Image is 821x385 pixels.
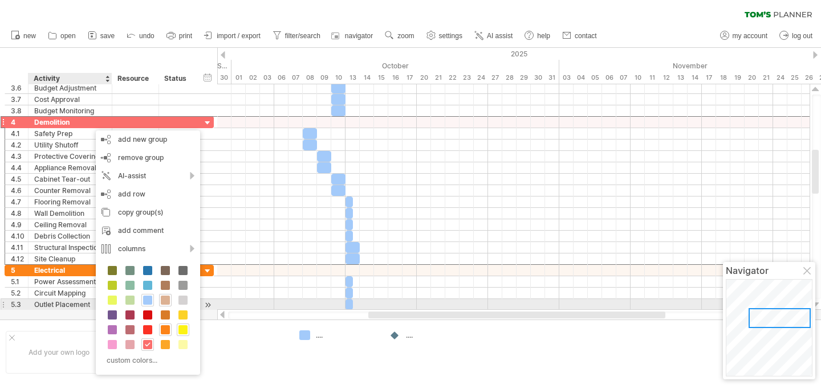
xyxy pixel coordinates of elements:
div: 4.6 [11,185,28,196]
div: .... [190,359,286,368]
div: Wednesday, 5 November 2025 [588,72,602,84]
span: AI assist [487,32,513,40]
div: Wednesday, 8 October 2025 [303,72,317,84]
a: log out [777,28,816,43]
div: Counter Removal [34,185,106,196]
div: Friday, 7 November 2025 [616,72,631,84]
a: open [45,28,79,43]
div: 5.3 [11,299,28,310]
div: Tuesday, 14 October 2025 [360,72,374,84]
div: Ceiling Removal [34,219,106,230]
div: Utility Shutoff [34,140,106,150]
div: 3.8 [11,105,28,116]
div: 4.1 [11,128,28,139]
a: import / export [201,28,264,43]
a: contact [559,28,600,43]
div: 4.11 [11,242,28,253]
span: contact [575,32,597,40]
div: Debris Collection [34,231,106,241]
div: AI-assist [96,167,200,185]
div: 4.9 [11,219,28,230]
div: Budget Adjustment [34,83,106,93]
div: 4.7 [11,196,28,207]
div: Cost Approval [34,94,106,105]
span: help [537,32,550,40]
div: Electrical [34,265,106,276]
div: .... [190,345,286,354]
span: remove group [118,153,164,162]
div: Thursday, 20 November 2025 [745,72,759,84]
div: October 2025 [231,60,559,72]
div: Power Assessment [34,276,106,287]
div: Tuesday, 11 November 2025 [645,72,659,84]
div: 4 [11,117,28,128]
div: Outlet Placement [34,299,106,310]
div: 5.1 [11,276,28,287]
div: Friday, 24 October 2025 [474,72,488,84]
span: open [60,32,76,40]
div: Appliance Removal [34,162,106,173]
a: help [522,28,554,43]
div: 4.8 [11,208,28,219]
div: Wednesday, 29 October 2025 [517,72,531,84]
div: Budget Monitoring [34,105,106,116]
div: 5 [11,265,28,276]
div: Thursday, 13 November 2025 [673,72,688,84]
div: Wall Demolition [34,208,106,219]
div: Safety Prep [34,128,106,139]
div: Monday, 17 November 2025 [702,72,716,84]
div: 5.2 [11,288,28,298]
a: save [85,28,118,43]
div: 4.5 [11,174,28,185]
div: .... [316,330,378,340]
div: Navigator [726,265,812,276]
div: Add your own logo [6,331,112,374]
div: Resource [117,73,152,84]
span: print [179,32,192,40]
span: navigator [345,32,373,40]
span: filter/search [285,32,320,40]
div: Protective Covering [34,151,106,162]
div: .... [190,330,286,340]
div: Wednesday, 26 November 2025 [802,72,816,84]
span: save [100,32,115,40]
div: Tuesday, 18 November 2025 [716,72,730,84]
div: Thursday, 6 November 2025 [602,72,616,84]
div: Monday, 10 November 2025 [631,72,645,84]
div: Thursday, 30 October 2025 [531,72,545,84]
div: Tuesday, 25 November 2025 [787,72,802,84]
div: 4.10 [11,231,28,241]
a: new [8,28,39,43]
div: Monday, 20 October 2025 [417,72,431,84]
div: Friday, 10 October 2025 [331,72,346,84]
div: add comment [96,222,200,240]
div: Thursday, 16 October 2025 [388,72,403,84]
div: add row [96,185,200,203]
div: Activity [34,73,105,84]
div: Structural Inspection [34,242,106,253]
a: zoom [382,28,417,43]
a: settings [424,28,466,43]
div: Thursday, 9 October 2025 [317,72,331,84]
div: Tuesday, 28 October 2025 [502,72,517,84]
div: Wednesday, 15 October 2025 [374,72,388,84]
div: Site Cleanup [34,253,106,264]
div: Tuesday, 4 November 2025 [574,72,588,84]
div: copy group(s) [96,203,200,222]
div: Wednesday, 19 November 2025 [730,72,745,84]
div: Monday, 6 October 2025 [274,72,288,84]
span: undo [139,32,155,40]
div: Demolition [34,117,106,128]
div: scroll to activity [202,299,213,311]
span: my account [733,32,767,40]
div: Status [164,73,189,84]
a: AI assist [472,28,516,43]
div: Wednesday, 22 October 2025 [445,72,460,84]
span: new [23,32,36,40]
div: 4.4 [11,162,28,173]
div: Friday, 17 October 2025 [403,72,417,84]
span: log out [792,32,812,40]
a: filter/search [270,28,324,43]
div: Tuesday, 30 September 2025 [217,72,231,84]
div: Friday, 14 November 2025 [688,72,702,84]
